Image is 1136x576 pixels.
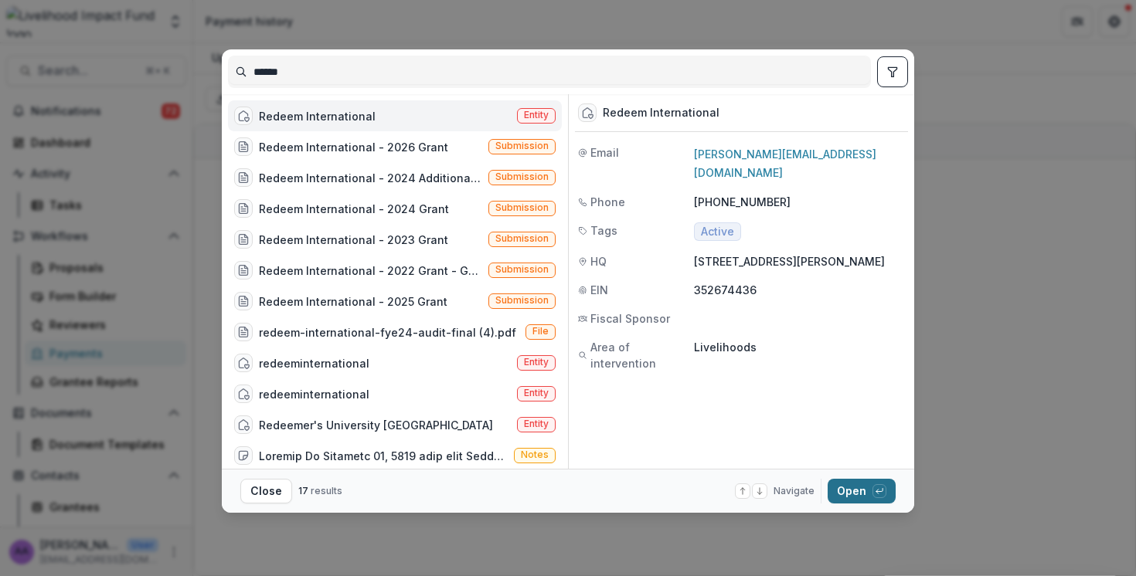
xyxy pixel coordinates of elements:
[701,225,734,239] span: Active
[532,326,549,337] span: File
[694,253,905,269] p: [STREET_ADDRESS][PERSON_NAME]
[590,253,607,269] span: HQ
[495,202,549,213] span: Submission
[259,386,369,402] div: redeeminternational
[259,324,516,341] div: redeem-international-fye24-audit-final (4).pdf
[603,107,719,120] div: Redeem International
[259,355,369,371] div: redeeminternational
[298,485,308,496] span: 17
[259,417,493,433] div: Redeemer's University [GEOGRAPHIC_DATA]
[590,310,670,327] span: Fiscal Sponsor
[524,418,549,429] span: Entity
[590,339,694,371] span: Area of intervention
[524,110,549,120] span: Entity
[694,282,905,298] p: 352674436
[259,201,449,217] div: Redeem International - 2024 Grant
[259,448,508,464] div: Loremip Do Sitametc 01, 5819 adip elit Seddoe temp Incid Utlaboreet dolor Magn Aliq en adm veniam...
[524,388,549,398] span: Entity
[694,339,905,355] p: Livelihoods
[259,139,448,155] div: Redeem International - 2026 Grant
[495,264,549,275] span: Submission
[259,293,447,310] div: Redeem International - 2025 Grant
[259,170,482,186] div: Redeem International - 2024 Additional Grant
[495,295,549,306] span: Submission
[694,194,905,210] p: [PHONE_NUMBER]
[495,141,549,151] span: Submission
[590,144,619,161] span: Email
[521,449,549,460] span: Notes
[240,479,292,503] button: Close
[495,171,549,182] span: Submission
[311,485,342,496] span: results
[590,282,608,298] span: EIN
[259,263,482,279] div: Redeem International - 2022 Grant - Get to know
[877,56,908,87] button: toggle filters
[590,222,617,239] span: Tags
[524,357,549,368] span: Entity
[495,233,549,244] span: Submission
[590,194,625,210] span: Phone
[774,484,815,498] span: Navigate
[694,147,876,179] a: [PERSON_NAME][EMAIL_ADDRESS][DOMAIN_NAME]
[828,479,896,503] button: Open
[259,108,376,124] div: Redeem International
[259,232,448,248] div: Redeem International - 2023 Grant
